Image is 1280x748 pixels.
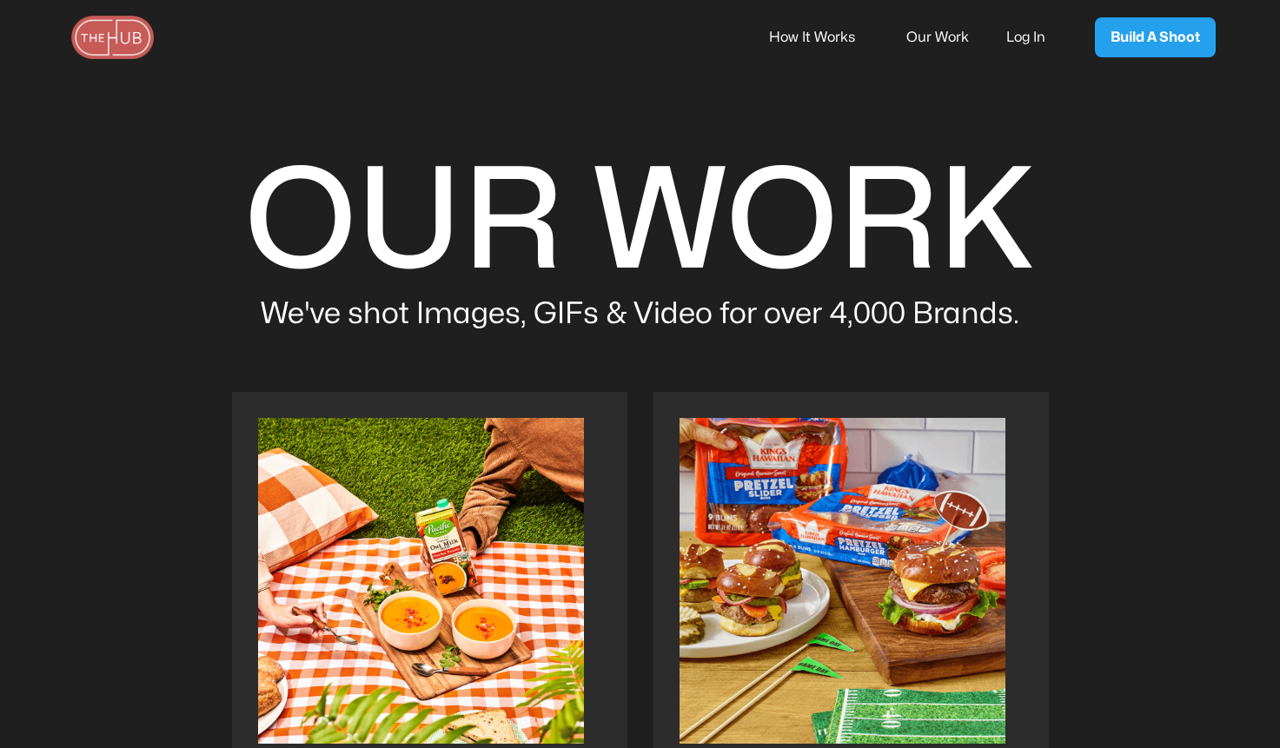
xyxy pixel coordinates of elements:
[1006,19,1069,56] a: Log In
[232,294,1049,335] p: We've shot Images, GIFs & Video for over 4,000 Brands.
[232,139,1049,309] h1: OUR WORK
[1095,17,1216,57] a: Build A Shoot
[906,19,992,56] a: Our Work
[769,19,879,56] a: How It Works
